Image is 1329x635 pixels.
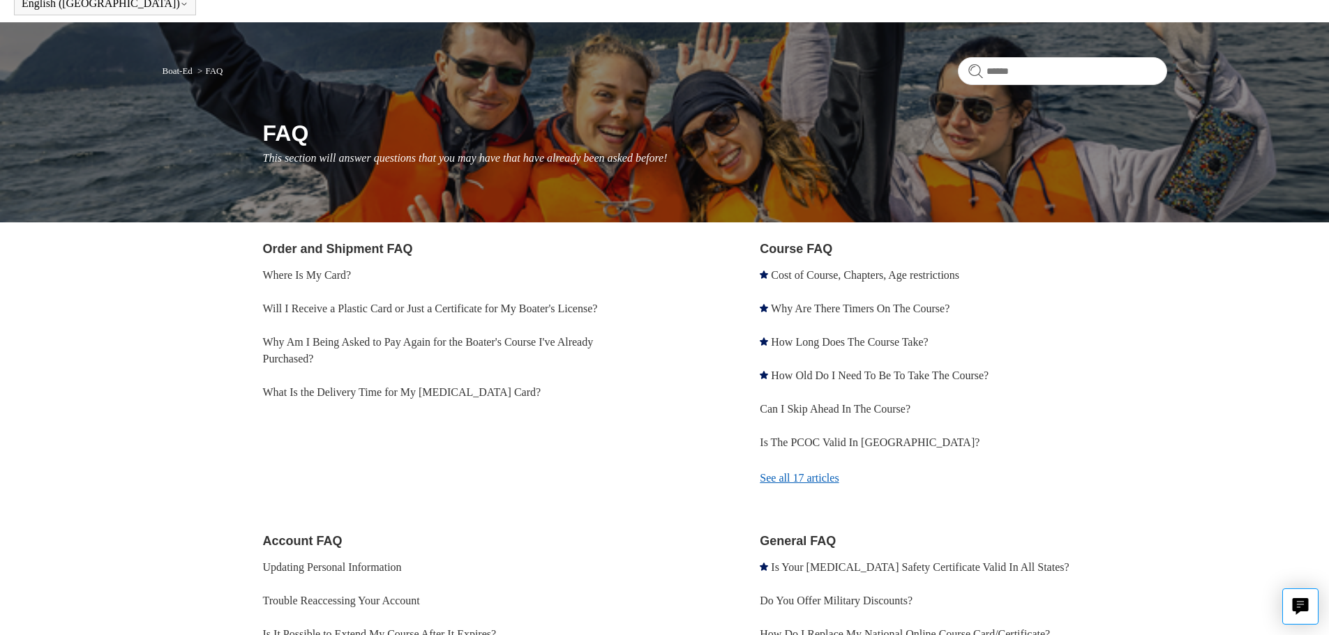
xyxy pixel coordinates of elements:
[760,459,1166,497] a: See all 17 articles
[263,561,402,573] a: Updating Personal Information
[1282,588,1319,625] button: Live chat
[760,337,768,346] svg: Promoted article
[760,436,979,448] a: Is The PCOC Valid In [GEOGRAPHIC_DATA]?
[760,270,768,279] svg: Promoted article
[163,66,193,76] a: Boat-Ed
[263,269,352,281] a: Where Is My Card?
[760,371,768,379] svg: Promoted article
[263,242,413,256] a: Order and Shipment FAQ
[263,303,598,314] a: Will I Receive a Plastic Card or Just a Certificate for My Boater's License?
[771,561,1069,573] a: Is Your [MEDICAL_DATA] Safety Certificate Valid In All States?
[760,304,768,312] svg: Promoted article
[263,534,343,548] a: Account FAQ
[958,57,1167,85] input: Search
[760,242,832,256] a: Course FAQ
[760,534,836,548] a: General FAQ
[760,595,913,606] a: Do You Offer Military Discounts?
[771,303,949,314] a: Why Are There Timers On The Course?
[263,116,1167,150] h1: FAQ
[771,369,989,381] a: How Old Do I Need To Be To Take The Course?
[263,386,541,398] a: What Is the Delivery Time for My [MEDICAL_DATA] Card?
[263,595,420,606] a: Trouble Reaccessing Your Account
[263,150,1167,167] p: This section will answer questions that you may have that have already been asked before!
[771,336,928,348] a: How Long Does The Course Take?
[195,66,223,76] li: FAQ
[771,269,959,281] a: Cost of Course, Chapters, Age restrictions
[760,403,910,415] a: Can I Skip Ahead In The Course?
[263,336,594,365] a: Why Am I Being Asked to Pay Again for the Boater's Course I've Already Purchased?
[760,563,768,571] svg: Promoted article
[163,66,195,76] li: Boat-Ed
